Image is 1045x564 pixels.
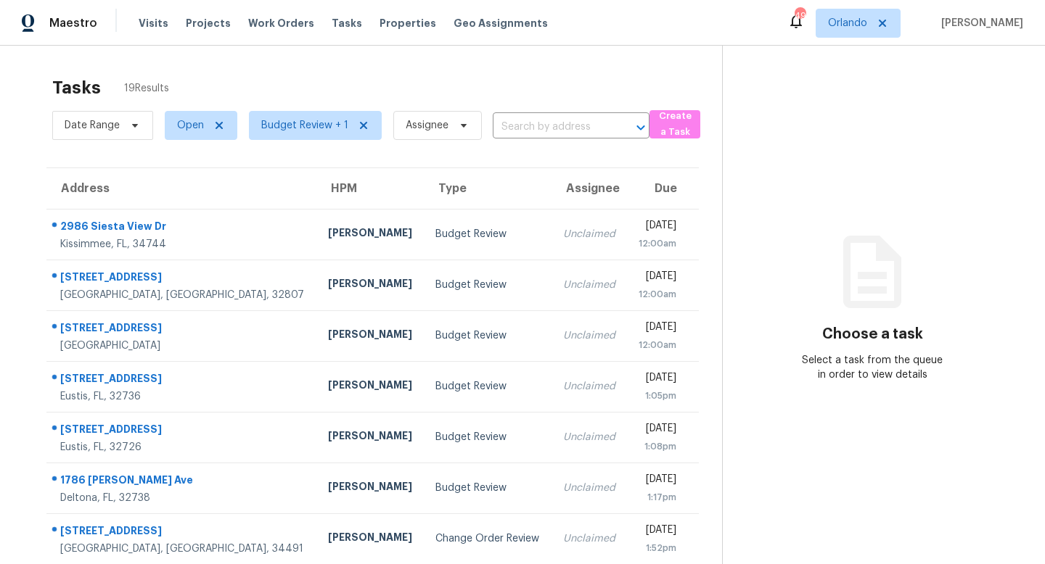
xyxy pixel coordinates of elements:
div: [DATE] [639,218,676,236]
div: Unclaimed [563,481,615,495]
th: Assignee [552,168,627,209]
div: 49 [795,9,805,23]
div: 12:00am [639,287,676,302]
span: Visits [139,16,168,30]
span: Assignee [406,118,448,133]
div: [DATE] [639,320,676,338]
div: [PERSON_NAME] [328,428,412,447]
div: 2986 Siesta View Dr [60,219,305,237]
span: Tasks [332,18,362,28]
div: [PERSON_NAME] [328,276,412,294]
div: [PERSON_NAME] [328,378,412,396]
th: Address [46,168,316,209]
div: [GEOGRAPHIC_DATA], [GEOGRAPHIC_DATA], 34491 [60,542,305,556]
div: [DATE] [639,472,676,490]
div: Unclaimed [563,430,615,444]
span: Properties [380,16,436,30]
div: Select a task from the queue in order to view details [798,353,947,382]
button: Create a Task [649,110,700,138]
th: Due [627,168,699,209]
div: Unclaimed [563,328,615,343]
button: Open [631,117,651,138]
div: [STREET_ADDRESS] [60,523,305,542]
input: Search by address [493,116,609,138]
div: Unclaimed [563,379,615,394]
span: Projects [186,16,231,30]
span: Open [177,118,204,133]
div: [DATE] [639,370,676,389]
div: Budget Review [435,278,539,292]
div: [PERSON_NAME] [328,530,412,548]
div: Budget Review [435,227,539,241]
div: [DATE] [639,523,676,541]
div: Budget Review [435,481,539,495]
span: Budget Review + 1 [261,118,348,133]
h3: Choose a task [822,327,923,341]
div: [PERSON_NAME] [328,225,412,244]
div: Budget Review [435,379,539,394]
div: [STREET_ADDRESS] [60,371,305,389]
div: [DATE] [639,421,676,439]
div: [PERSON_NAME] [328,327,412,345]
div: Unclaimed [563,278,615,292]
div: 1:17pm [639,490,676,505]
div: [PERSON_NAME] [328,479,412,497]
span: [PERSON_NAME] [935,16,1023,30]
div: 1:52pm [639,541,676,555]
div: Unclaimed [563,531,615,546]
div: [DATE] [639,269,676,287]
span: Work Orders [248,16,314,30]
div: Budget Review [435,328,539,343]
th: Type [424,168,551,209]
div: [STREET_ADDRESS] [60,422,305,440]
div: 12:00am [639,338,676,352]
th: HPM [316,168,424,209]
div: 1786 [PERSON_NAME] Ave [60,473,305,491]
div: Eustis, FL, 32726 [60,440,305,455]
div: Unclaimed [563,227,615,241]
div: Kissimmee, FL, 34744 [60,237,305,252]
span: Create a Task [657,108,693,141]
span: Orlando [828,16,867,30]
div: Change Order Review [435,531,539,546]
div: 12:00am [639,236,676,251]
span: Maestro [49,16,97,30]
div: Budget Review [435,430,539,444]
div: 1:05pm [639,389,676,403]
div: Eustis, FL, 32736 [60,389,305,404]
span: Date Range [65,118,120,133]
div: [GEOGRAPHIC_DATA], [GEOGRAPHIC_DATA], 32807 [60,288,305,302]
div: [GEOGRAPHIC_DATA] [60,339,305,353]
div: 1:08pm [639,439,676,454]
div: Deltona, FL, 32738 [60,491,305,505]
span: 19 Results [124,81,169,96]
div: [STREET_ADDRESS] [60,270,305,288]
div: [STREET_ADDRESS] [60,320,305,339]
h2: Tasks [52,80,101,95]
span: Geo Assignments [454,16,548,30]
